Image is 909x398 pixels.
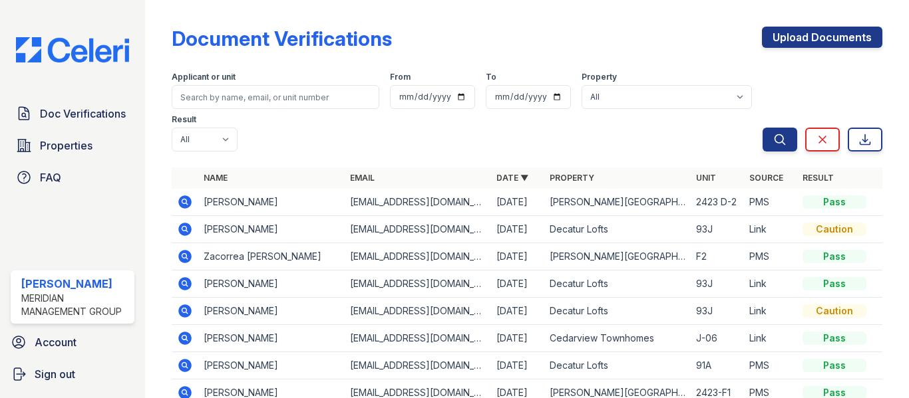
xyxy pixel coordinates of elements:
[744,352,797,379] td: PMS
[691,189,744,216] td: 2423 D-2
[803,250,866,263] div: Pass
[345,189,491,216] td: [EMAIL_ADDRESS][DOMAIN_NAME]
[744,270,797,298] td: Link
[803,277,866,290] div: Pass
[204,173,228,183] a: Name
[486,72,496,82] label: To
[691,216,744,243] td: 93J
[198,298,345,325] td: [PERSON_NAME]
[491,243,544,270] td: [DATE]
[744,298,797,325] td: Link
[491,352,544,379] td: [DATE]
[544,298,691,325] td: Decatur Lofts
[544,352,691,379] td: Decatur Lofts
[491,325,544,352] td: [DATE]
[691,352,744,379] td: 91A
[582,72,617,82] label: Property
[691,270,744,298] td: 93J
[40,138,92,153] span: Properties
[345,243,491,270] td: [EMAIL_ADDRESS][DOMAIN_NAME]
[345,216,491,243] td: [EMAIL_ADDRESS][DOMAIN_NAME]
[544,325,691,352] td: Cedarview Townhomes
[40,169,61,185] span: FAQ
[40,106,126,122] span: Doc Verifications
[803,195,866,209] div: Pass
[11,132,134,159] a: Properties
[198,270,345,298] td: [PERSON_NAME]
[803,223,866,236] div: Caution
[496,173,528,183] a: Date ▼
[803,304,866,318] div: Caution
[803,359,866,372] div: Pass
[11,100,134,127] a: Doc Verifications
[350,173,375,183] a: Email
[696,173,716,183] a: Unit
[491,189,544,216] td: [DATE]
[491,216,544,243] td: [DATE]
[345,325,491,352] td: [EMAIL_ADDRESS][DOMAIN_NAME]
[744,243,797,270] td: PMS
[172,114,196,125] label: Result
[35,366,75,382] span: Sign out
[491,270,544,298] td: [DATE]
[762,27,882,48] a: Upload Documents
[744,189,797,216] td: PMS
[544,189,691,216] td: [PERSON_NAME][GEOGRAPHIC_DATA]
[345,352,491,379] td: [EMAIL_ADDRESS][DOMAIN_NAME]
[691,243,744,270] td: F2
[550,173,594,183] a: Property
[198,352,345,379] td: [PERSON_NAME]
[345,298,491,325] td: [EMAIL_ADDRESS][DOMAIN_NAME]
[691,298,744,325] td: 93J
[198,325,345,352] td: [PERSON_NAME]
[744,216,797,243] td: Link
[5,37,140,62] img: CE_Logo_Blue-a8612792a0a2168367f1c8372b55b34899dd931a85d93a1a3d3e32e68fde9ad4.png
[345,270,491,298] td: [EMAIL_ADDRESS][DOMAIN_NAME]
[198,216,345,243] td: [PERSON_NAME]
[172,72,236,82] label: Applicant or unit
[5,361,140,387] a: Sign out
[172,27,392,50] div: Document Verifications
[21,292,129,318] div: Meridian Management Group
[749,173,783,183] a: Source
[803,173,834,183] a: Result
[803,332,866,345] div: Pass
[5,329,140,355] a: Account
[21,276,129,292] div: [PERSON_NAME]
[744,325,797,352] td: Link
[35,334,77,350] span: Account
[172,85,379,109] input: Search by name, email, or unit number
[198,189,345,216] td: [PERSON_NAME]
[691,325,744,352] td: J-06
[198,243,345,270] td: Zacorrea [PERSON_NAME]
[544,216,691,243] td: Decatur Lofts
[544,270,691,298] td: Decatur Lofts
[11,164,134,191] a: FAQ
[491,298,544,325] td: [DATE]
[544,243,691,270] td: [PERSON_NAME][GEOGRAPHIC_DATA]
[390,72,411,82] label: From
